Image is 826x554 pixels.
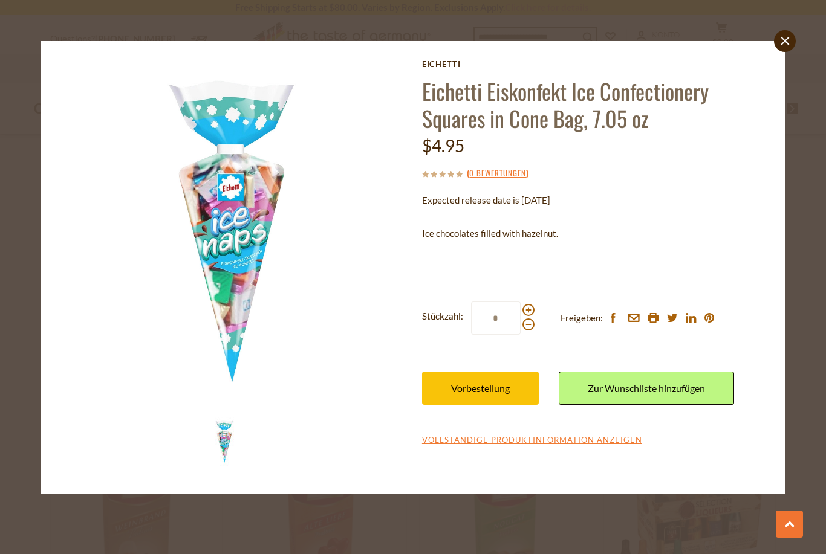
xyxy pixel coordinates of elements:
span: Freigeben: [561,311,603,326]
a: 0 Bewertungen [469,167,526,180]
input: Stückzahl: [471,301,521,335]
img: Eichetti Eiskonfekt Ice Confectionery Squares in Cone Bag [200,417,249,466]
button: Vorbestellung [422,372,539,405]
img: Eichetti Eiskonfekt Ice Confectionery Squares in Cone Bag [59,59,404,404]
span: Vorbestellung [451,382,510,394]
span: ( ) [467,167,528,179]
p: Expected release date is [DATE] [422,193,767,208]
a: Eichetti [422,59,767,69]
strong: Stückzahl: [422,309,463,324]
a: Vollständige Produktinformation anzeigen [422,435,642,446]
p: Ice chocolates filled with hazelnut. [422,226,767,241]
a: Eichetti Eiskonfekt Ice Confectionery Squares in Cone Bag, 7.05 oz [422,75,709,134]
span: $4.95 [422,135,464,156]
a: Zur Wunschliste hinzufügen [559,372,734,405]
